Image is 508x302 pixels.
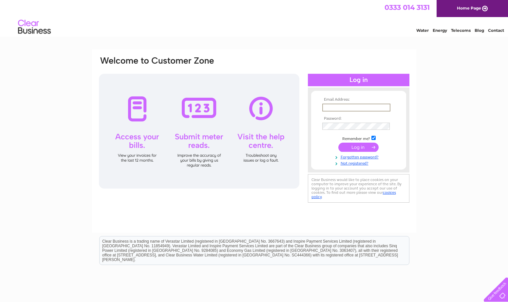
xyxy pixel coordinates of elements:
th: Email Address: [321,97,397,102]
td: Remember me? [321,135,397,141]
a: Telecoms [451,28,471,33]
a: 0333 014 3131 [385,3,430,11]
div: Clear Business is a trading name of Verastar Limited (registered in [GEOGRAPHIC_DATA] No. 3667643... [100,4,409,32]
a: Not registered? [322,160,397,166]
a: Blog [475,28,484,33]
a: cookies policy [311,190,396,199]
a: Energy [433,28,447,33]
input: Submit [338,143,379,152]
a: Forgotten password? [322,153,397,160]
th: Password: [321,116,397,121]
a: Water [416,28,429,33]
img: logo.png [18,17,51,37]
div: Clear Business would like to place cookies on your computer to improve your experience of the sit... [308,174,409,203]
a: Contact [488,28,504,33]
